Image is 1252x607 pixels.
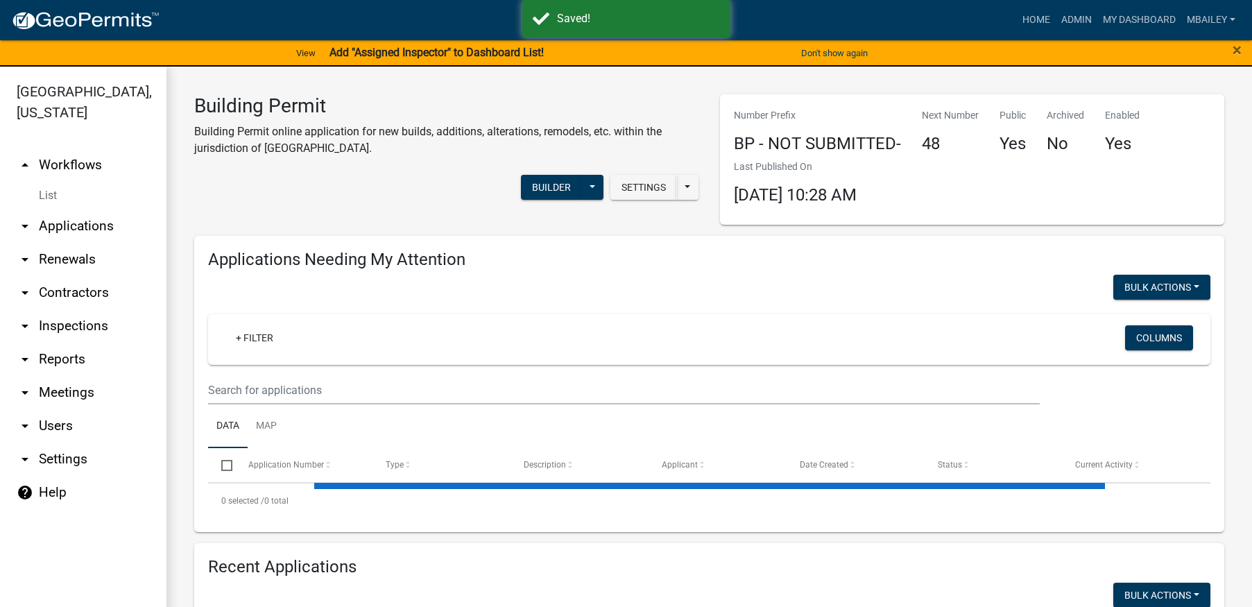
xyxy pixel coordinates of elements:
p: Number Prefix [734,108,901,123]
strong: Add "Assigned Inspector" to Dashboard List! [329,46,544,59]
span: Type [386,460,404,470]
button: Settings [610,175,677,200]
h4: BP - NOT SUBMITTED- [734,134,901,154]
i: arrow_drop_down [17,218,33,234]
span: × [1233,40,1242,60]
datatable-header-cell: Application Number [234,448,372,481]
h4: No [1047,134,1084,154]
span: 0 selected / [221,496,264,506]
a: Data [208,404,248,449]
datatable-header-cell: Date Created [787,448,925,481]
p: Public [1000,108,1026,123]
a: Map [248,404,285,449]
datatable-header-cell: Select [208,448,234,481]
h4: Yes [1105,134,1140,154]
datatable-header-cell: Description [511,448,649,481]
span: Applicant [662,460,698,470]
datatable-header-cell: Applicant [649,448,787,481]
span: Date Created [800,460,848,470]
i: help [17,484,33,501]
a: Admin [1056,7,1097,33]
datatable-header-cell: Status [924,448,1062,481]
p: Next Number [922,108,979,123]
button: Builder [521,175,582,200]
a: + Filter [225,325,284,350]
a: Home [1017,7,1056,33]
a: View [291,42,321,65]
i: arrow_drop_down [17,318,33,334]
h4: Yes [1000,134,1026,154]
h4: 48 [922,134,979,154]
i: arrow_drop_down [17,351,33,368]
datatable-header-cell: Current Activity [1062,448,1200,481]
span: Current Activity [1075,460,1133,470]
span: Status [938,460,962,470]
i: arrow_drop_down [17,284,33,301]
button: Close [1233,42,1242,58]
h4: Applications Needing My Attention [208,250,1210,270]
i: arrow_drop_down [17,384,33,401]
span: Application Number [248,460,324,470]
p: Last Published On [734,160,857,174]
button: Columns [1125,325,1193,350]
button: Bulk Actions [1113,275,1210,300]
div: 0 total [208,484,1210,518]
p: Building Permit online application for new builds, additions, alterations, remodels, etc. within ... [194,123,699,157]
datatable-header-cell: Type [372,448,511,481]
span: [DATE] 10:28 AM [734,185,857,205]
h3: Building Permit [194,94,699,118]
i: arrow_drop_down [17,451,33,468]
div: Saved! [557,10,720,27]
a: mbailey [1181,7,1241,33]
i: arrow_drop_down [17,251,33,268]
p: Enabled [1105,108,1140,123]
button: Don't show again [796,42,873,65]
a: My Dashboard [1097,7,1181,33]
p: Archived [1047,108,1084,123]
span: Description [524,460,566,470]
h4: Recent Applications [208,557,1210,577]
i: arrow_drop_up [17,157,33,173]
input: Search for applications [208,376,1040,404]
i: arrow_drop_down [17,418,33,434]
